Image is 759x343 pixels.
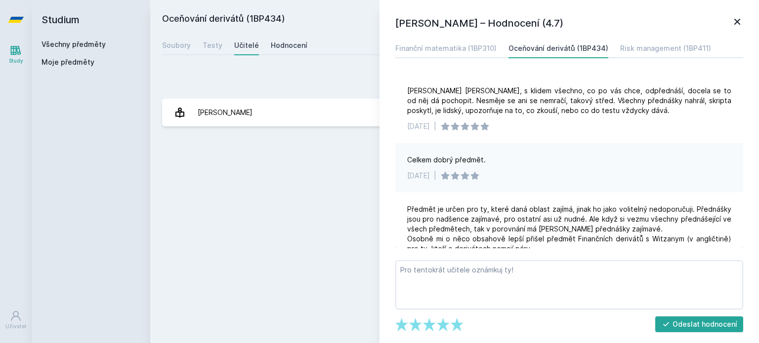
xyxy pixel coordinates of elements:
a: Všechny předměty [42,40,106,48]
div: [DATE] [407,121,430,131]
div: Testy [203,40,222,50]
a: Study [2,39,30,70]
div: [PERSON_NAME] [198,103,253,122]
a: Uživatel [2,305,30,335]
span: Moje předměty [42,57,94,67]
div: | [434,121,436,131]
div: Soubory [162,40,191,50]
a: Testy [203,36,222,55]
a: Hodnocení [271,36,307,55]
div: [PERSON_NAME] [PERSON_NAME], s klidem všechno, co po vás chce, odpřednáší, docela se to od něj dá... [407,86,731,115]
div: Uživatel [5,323,26,330]
a: Učitelé [234,36,259,55]
div: Učitelé [234,40,259,50]
div: Hodnocení [271,40,307,50]
a: Soubory [162,36,191,55]
a: [PERSON_NAME] 6 hodnocení 4.7 [162,99,747,126]
h2: Oceňování derivátů (1BP434) [162,12,636,28]
div: Study [9,57,23,65]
